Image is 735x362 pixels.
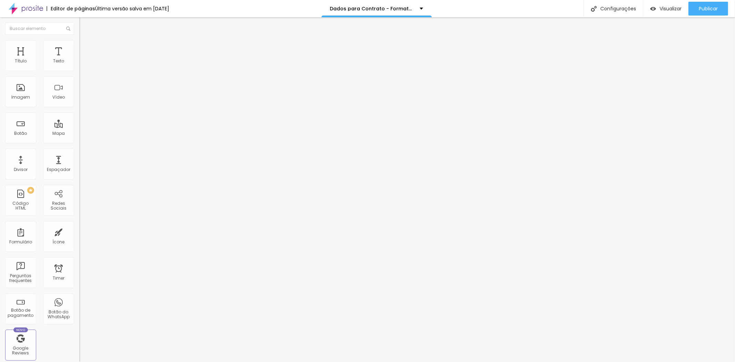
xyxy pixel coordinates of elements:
div: Ícone [53,240,65,244]
img: Icone [591,6,597,12]
p: Dados para Contrato - Formatura [330,6,415,11]
div: Editor de páginas [47,6,95,11]
div: Formulário [9,240,32,244]
div: Google Reviews [7,346,34,356]
button: Publicar [688,2,728,16]
div: Última versão salva em [DATE] [95,6,169,11]
div: Vídeo [52,95,65,100]
div: Botão do WhatsApp [45,310,72,320]
div: Título [15,59,27,63]
img: view-1.svg [650,6,656,12]
div: Imagem [11,95,30,100]
div: Mapa [52,131,65,136]
div: Texto [53,59,64,63]
div: Código HTML [7,201,34,211]
input: Buscar elemento [5,22,74,35]
iframe: Editor [79,17,735,362]
span: Visualizar [660,6,682,11]
span: Publicar [699,6,718,11]
div: Novo [13,328,28,332]
div: Espaçador [47,167,70,172]
div: Perguntas frequentes [7,273,34,283]
div: Botão de pagamento [7,308,34,318]
img: Icone [66,27,70,31]
div: Divisor [14,167,28,172]
div: Timer [53,276,64,281]
button: Visualizar [643,2,688,16]
div: Botão [14,131,27,136]
div: Redes Sociais [45,201,72,211]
